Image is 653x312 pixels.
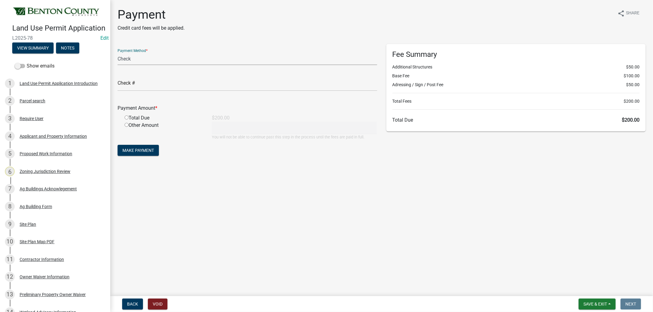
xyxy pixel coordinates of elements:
[118,24,185,32] p: Credit card fees will be applied.
[5,290,15,299] div: 13
[392,82,640,88] li: Adressing / Sign / Post Fee
[392,64,640,70] li: Additional Structures
[118,7,185,22] h1: Payment
[5,149,15,159] div: 5
[120,122,207,140] div: Other Amount
[392,73,640,79] li: Base Fee
[5,167,15,176] div: 6
[622,117,640,123] span: $200.00
[20,187,77,191] div: Ag Buildings Acknowlegement
[12,24,105,33] h4: Land Use Permit Application
[5,184,15,194] div: 7
[624,73,640,79] span: $100.00
[621,299,641,310] button: Next
[5,114,15,123] div: 3
[100,35,109,41] wm-modal-confirm: Edit Application Number
[625,302,636,306] span: Next
[5,219,15,229] div: 9
[113,105,382,112] div: Payment Amount
[5,202,15,211] div: 8
[5,272,15,282] div: 12
[613,7,644,19] button: shareShare
[5,131,15,141] div: 4
[617,10,625,17] i: share
[20,240,54,244] div: Site Plan Map PDF
[20,292,86,297] div: Preliminary Property Owner Waiver
[12,42,54,53] button: View Summary
[392,98,640,105] li: Total Fees
[5,79,15,88] div: 1
[20,81,98,86] div: Land Use Permit Application Introduction
[392,117,640,123] h6: Total Due
[118,145,159,156] button: Make Payment
[12,35,98,41] span: L2025-78
[15,62,54,70] label: Show emails
[584,302,607,306] span: Save & Exit
[127,302,138,306] span: Back
[100,35,109,41] a: Edit
[148,299,167,310] button: Void
[120,114,207,122] div: Total Due
[20,134,87,138] div: Applicant and Property Information
[5,96,15,106] div: 2
[20,99,45,103] div: Parcel search
[12,46,54,51] wm-modal-confirm: Summary
[624,98,640,105] span: $200.00
[5,237,15,247] div: 10
[626,82,640,88] span: $50.00
[56,46,79,51] wm-modal-confirm: Notes
[5,255,15,264] div: 11
[626,64,640,70] span: $50.00
[20,169,70,174] div: Zoning Jurisdiction Review
[20,116,43,121] div: Require User
[20,204,52,209] div: Ag Building Form
[626,10,640,17] span: Share
[122,299,143,310] button: Back
[20,257,64,262] div: Contractor Information
[392,50,640,59] h6: Fee Summary
[20,275,69,279] div: Owner Waiver Information
[12,6,100,17] img: Benton County, Minnesota
[579,299,616,310] button: Save & Exit
[122,148,154,153] span: Make Payment
[56,42,79,53] button: Notes
[20,152,72,156] div: Proposed Work Information
[20,222,36,226] div: Site Plan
